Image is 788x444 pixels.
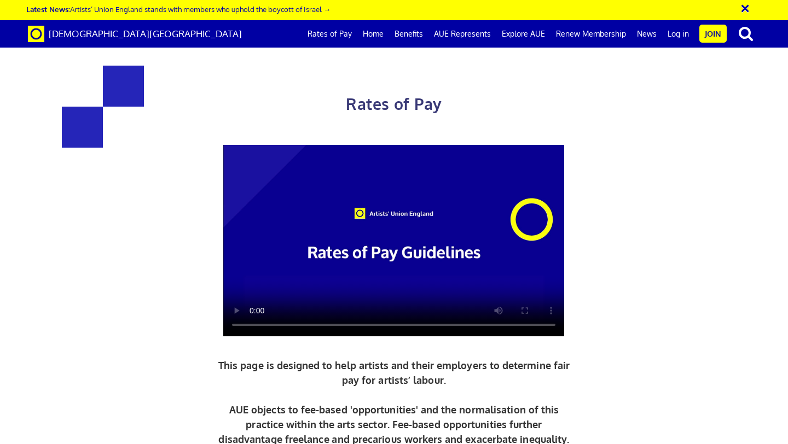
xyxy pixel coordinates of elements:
a: Home [357,20,389,48]
strong: Latest News: [26,4,70,14]
a: Join [699,25,727,43]
a: Explore AUE [496,20,551,48]
a: AUE Represents [428,20,496,48]
a: Renew Membership [551,20,631,48]
a: Rates of Pay [302,20,357,48]
a: Latest News:Artists’ Union England stands with members who uphold the boycott of Israel → [26,4,331,14]
button: search [729,22,763,45]
a: Log in [662,20,694,48]
a: Brand [DEMOGRAPHIC_DATA][GEOGRAPHIC_DATA] [20,20,250,48]
a: News [631,20,662,48]
span: Rates of Pay [346,94,442,114]
span: [DEMOGRAPHIC_DATA][GEOGRAPHIC_DATA] [49,28,242,39]
a: Benefits [389,20,428,48]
